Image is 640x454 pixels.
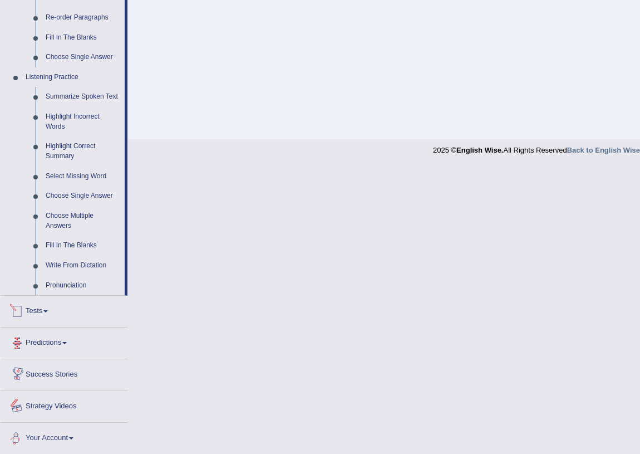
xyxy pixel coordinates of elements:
a: Fill In The Blanks [41,236,125,256]
a: Choose Single Answer [41,186,125,206]
a: Your Account [1,423,127,451]
a: Re-order Paragraphs [41,8,125,28]
a: Listening Practice [21,67,125,87]
a: Choose Single Answer [41,47,125,67]
a: Select Missing Word [41,167,125,187]
a: Highlight Correct Summary [41,136,125,166]
a: Back to English Wise [567,146,640,154]
a: Highlight Incorrect Words [41,107,125,136]
a: Summarize Spoken Text [41,87,125,107]
a: Tests [1,296,127,324]
a: Write From Dictation [41,256,125,276]
div: 2025 © All Rights Reserved [433,139,640,155]
a: Strategy Videos [1,391,127,419]
a: Predictions [1,328,127,355]
a: Success Stories [1,359,127,387]
a: Fill In The Blanks [41,28,125,48]
strong: English Wise. [456,146,503,154]
a: Choose Multiple Answers [41,206,125,236]
a: Pronunciation [41,276,125,296]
